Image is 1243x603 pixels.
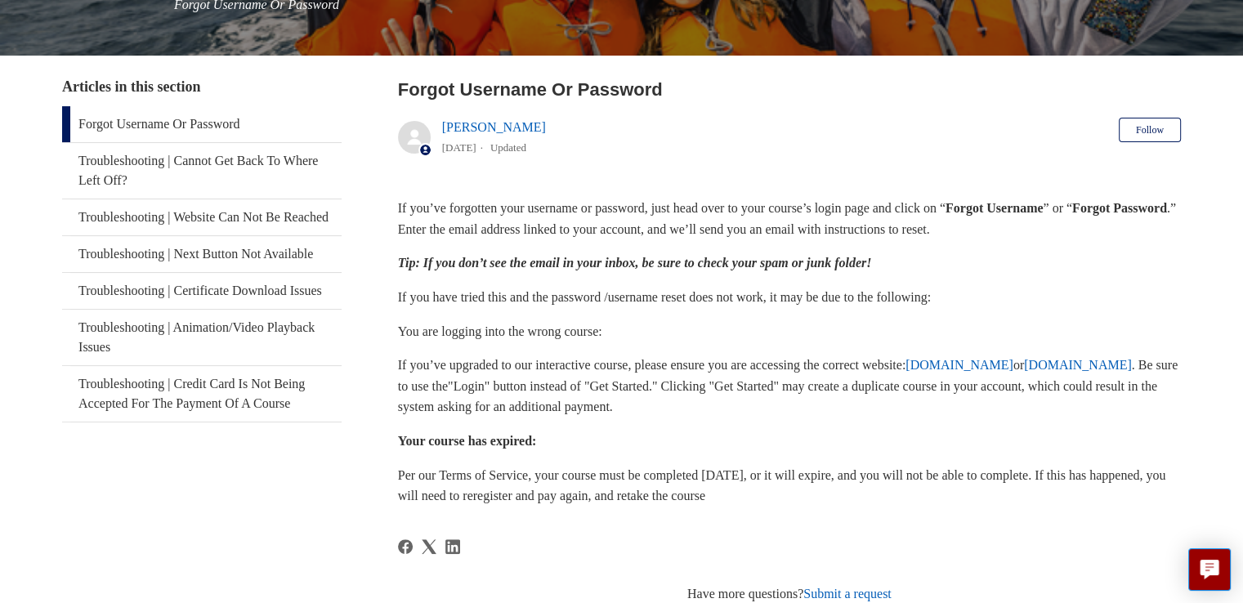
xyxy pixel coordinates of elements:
a: [PERSON_NAME] [442,120,546,134]
a: Troubleshooting | Next Button Not Available [62,236,342,272]
time: 05/20/2025, 15:58 [442,141,476,154]
a: Submit a request [803,587,892,601]
a: Troubleshooting | Cannot Get Back To Where Left Off? [62,143,342,199]
a: Troubleshooting | Certificate Download Issues [62,273,342,309]
svg: Share this page on X Corp [422,539,436,554]
li: Updated [490,141,526,154]
a: Troubleshooting | Website Can Not Be Reached [62,199,342,235]
svg: Share this page on LinkedIn [445,539,460,554]
p: If you’ve forgotten your username or password, just head over to your course’s login page and cli... [398,198,1181,239]
a: Troubleshooting | Animation/Video Playback Issues [62,310,342,365]
h2: Forgot Username Or Password [398,76,1181,103]
p: If you have tried this and the password /username reset does not work, it may be due to the follo... [398,287,1181,308]
a: Forgot Username Or Password [62,106,342,142]
strong: Your course has expired: [398,434,537,448]
strong: Forgot Username [946,201,1044,215]
button: Live chat [1188,548,1231,591]
span: Articles in this section [62,78,200,95]
a: Troubleshooting | Credit Card Is Not Being Accepted For The Payment Of A Course [62,366,342,422]
p: Per our Terms of Service, your course must be completed [DATE], or it will expire, and you will n... [398,465,1181,507]
p: You are logging into the wrong course: [398,321,1181,342]
em: Tip: If you don’t see the email in your inbox, be sure to check your spam or junk folder! [398,256,872,270]
svg: Share this page on Facebook [398,539,413,554]
strong: Forgot Password [1072,201,1167,215]
a: LinkedIn [445,539,460,554]
a: [DOMAIN_NAME] [905,358,1013,372]
button: Follow Article [1119,118,1181,142]
a: Facebook [398,539,413,554]
a: X Corp [422,539,436,554]
a: [DOMAIN_NAME] [1024,358,1132,372]
p: If you’ve upgraded to our interactive course, please ensure you are accessing the correct website... [398,355,1181,418]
